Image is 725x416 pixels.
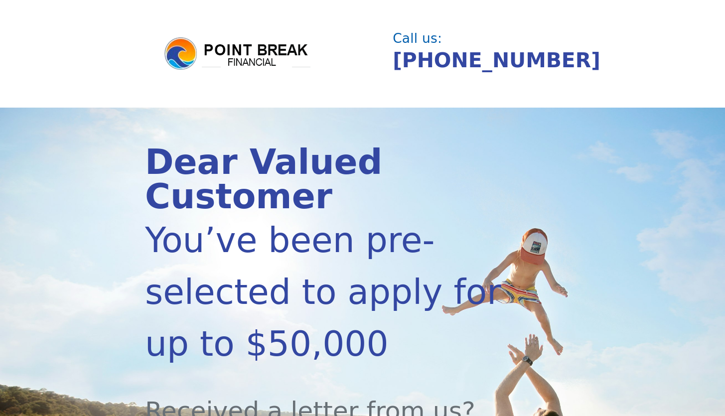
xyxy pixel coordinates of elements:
[393,32,574,45] div: Call us:
[393,48,600,72] a: [PHONE_NUMBER]
[163,36,312,72] img: logo.png
[145,145,515,214] div: Dear Valued Customer
[145,214,515,370] div: You’ve been pre-selected to apply for up to $50,000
